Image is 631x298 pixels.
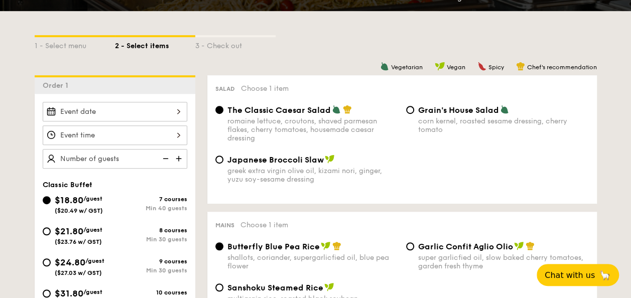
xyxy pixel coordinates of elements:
[43,102,187,121] input: Event date
[488,64,504,71] span: Spicy
[227,117,398,142] div: romaine lettuce, croutons, shaved parmesan flakes, cherry tomatoes, housemade caesar dressing
[43,227,51,235] input: $21.80/guest($23.76 w/ GST)8 coursesMin 30 guests
[227,253,398,270] div: shallots, coriander, supergarlicfied oil, blue pea flower
[215,156,223,164] input: Japanese Broccoli Slawgreek extra virgin olive oil, kizami nori, ginger, yuzu soy-sesame dressing
[406,242,414,250] input: Garlic Confit Aglio Oliosuper garlicfied oil, slow baked cherry tomatoes, garden fresh thyme
[43,125,187,145] input: Event time
[115,196,187,203] div: 7 courses
[227,167,398,184] div: greek extra virgin olive oil, kizami nori, ginger, yuzu soy-sesame dressing
[227,155,324,165] span: Japanese Broccoli Slaw
[215,283,223,291] input: Sanshoku Steamed Ricemultigrain rice, roasted black soybean
[343,105,352,114] img: icon-chef-hat.a58ddaea.svg
[83,288,102,295] span: /guest
[537,264,619,286] button: Chat with us🦙
[418,117,589,134] div: corn kernel, roasted sesame dressing, cherry tomato
[227,242,320,251] span: Butterfly Blue Pea Rice
[418,242,513,251] span: Garlic Confit Aglio Olio
[115,258,187,265] div: 9 courses
[514,241,524,250] img: icon-vegan.f8ff3823.svg
[418,253,589,270] div: super garlicfied oil, slow baked cherry tomatoes, garden fresh thyme
[115,227,187,234] div: 8 courses
[241,84,289,93] span: Choose 1 item
[115,267,187,274] div: Min 30 guests
[599,269,611,281] span: 🦙
[215,222,234,229] span: Mains
[215,242,223,250] input: Butterfly Blue Pea Riceshallots, coriander, supergarlicfied oil, blue pea flower
[115,205,187,212] div: Min 40 guests
[527,64,597,71] span: Chef's recommendation
[55,257,85,268] span: $24.80
[115,236,187,243] div: Min 30 guests
[406,106,414,114] input: Grain's House Saladcorn kernel, roasted sesame dressing, cherry tomato
[172,149,187,168] img: icon-add.58712e84.svg
[227,283,323,292] span: Sanshoku Steamed Rice
[85,257,104,264] span: /guest
[55,269,102,276] span: ($27.03 w/ GST)
[526,241,535,250] img: icon-chef-hat.a58ddaea.svg
[35,37,115,51] div: 1 - Select menu
[500,105,509,114] img: icon-vegetarian.fe4039eb.svg
[391,64,423,71] span: Vegetarian
[477,62,486,71] img: icon-spicy.37a8142b.svg
[43,181,92,189] span: Classic Buffet
[227,105,331,115] span: The Classic Caesar Salad
[55,195,83,206] span: $18.80
[43,258,51,266] input: $24.80/guest($27.03 w/ GST)9 coursesMin 30 guests
[55,238,102,245] span: ($23.76 w/ GST)
[447,64,465,71] span: Vegan
[83,226,102,233] span: /guest
[325,155,335,164] img: icon-vegan.f8ff3823.svg
[332,105,341,114] img: icon-vegetarian.fe4039eb.svg
[321,241,331,250] img: icon-vegan.f8ff3823.svg
[324,282,334,291] img: icon-vegan.f8ff3823.svg
[240,221,288,229] span: Choose 1 item
[83,195,102,202] span: /guest
[380,62,389,71] img: icon-vegetarian.fe4039eb.svg
[43,289,51,297] input: $31.80/guest($34.66 w/ GST)10 coursesMin 30 guests
[115,37,195,51] div: 2 - Select items
[43,149,187,169] input: Number of guests
[115,289,187,296] div: 10 courses
[215,85,235,92] span: Salad
[215,106,223,114] input: The Classic Caesar Saladromaine lettuce, croutons, shaved parmesan flakes, cherry tomatoes, house...
[418,105,499,115] span: Grain's House Salad
[545,270,595,280] span: Chat with us
[55,226,83,237] span: $21.80
[516,62,525,71] img: icon-chef-hat.a58ddaea.svg
[195,37,276,51] div: 3 - Check out
[332,241,341,250] img: icon-chef-hat.a58ddaea.svg
[43,196,51,204] input: $18.80/guest($20.49 w/ GST)7 coursesMin 40 guests
[435,62,445,71] img: icon-vegan.f8ff3823.svg
[55,207,103,214] span: ($20.49 w/ GST)
[157,149,172,168] img: icon-reduce.1d2dbef1.svg
[43,81,72,90] span: Order 1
